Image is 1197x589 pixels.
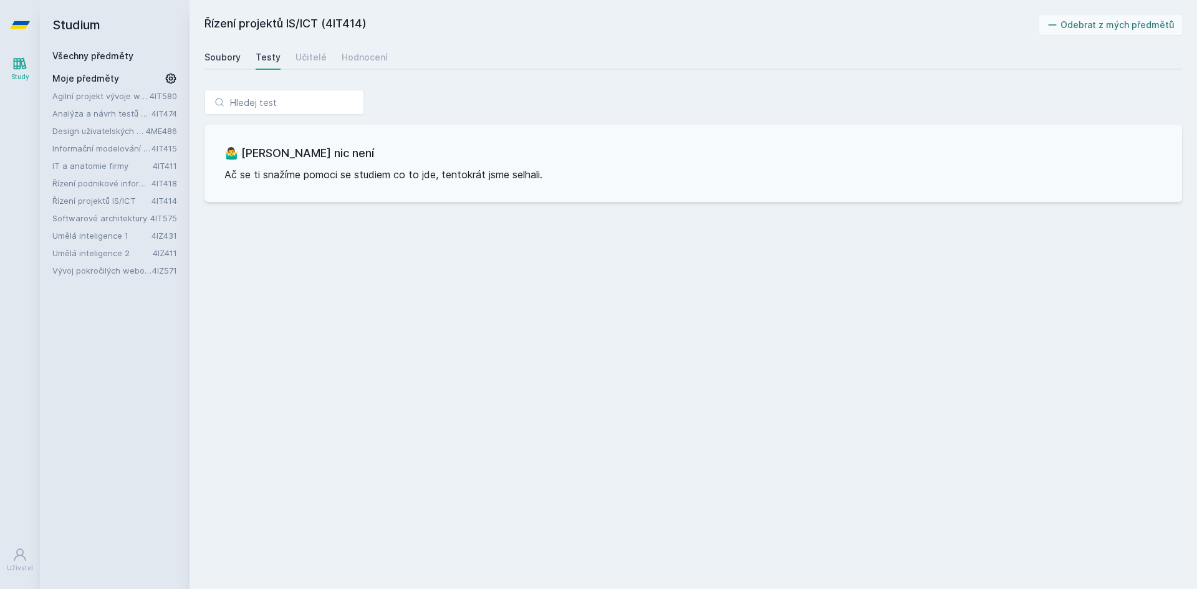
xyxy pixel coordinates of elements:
[1039,15,1183,35] button: Odebrat z mých předmětů
[52,72,119,85] span: Moje předměty
[152,266,177,275] a: 4IZ571
[204,15,1039,35] h2: Řízení projektů IS/ICT (4IT414)
[2,541,37,579] a: Uživatel
[52,50,133,61] a: Všechny předměty
[204,90,364,115] input: Hledej test
[150,91,177,101] a: 4IT580
[256,51,281,64] div: Testy
[52,194,151,207] a: Řízení projektů IS/ICT
[52,212,150,224] a: Softwarové architektury
[256,45,281,70] a: Testy
[7,563,33,573] div: Uživatel
[52,177,151,189] a: Řízení podnikové informatiky
[151,178,177,188] a: 4IT418
[151,231,177,241] a: 4IZ431
[151,143,177,153] a: 4IT415
[151,196,177,206] a: 4IT414
[52,247,153,259] a: Umělá inteligence 2
[52,229,151,242] a: Umělá inteligence 1
[224,167,1162,182] p: Ač se ti snažíme pomoci se studiem co to jde, tentokrát jsme selhali.
[296,51,327,64] div: Učitelé
[52,90,150,102] a: Agilní projekt vývoje webové aplikace
[342,51,388,64] div: Hodnocení
[11,72,29,82] div: Study
[342,45,388,70] a: Hodnocení
[2,50,37,88] a: Study
[224,145,1162,162] h3: 🤷‍♂️ [PERSON_NAME] nic není
[153,248,177,258] a: 4IZ411
[52,107,151,120] a: Analýza a návrh testů softwaru
[150,213,177,223] a: 4IT575
[296,45,327,70] a: Učitelé
[52,125,146,137] a: Design uživatelských rozhraní
[204,51,241,64] div: Soubory
[153,161,177,171] a: 4IT411
[146,126,177,136] a: 4ME486
[151,108,177,118] a: 4IT474
[52,160,153,172] a: IT a anatomie firmy
[52,264,152,277] a: Vývoj pokročilých webových aplikací v PHP
[52,142,151,155] a: Informační modelování organizací
[204,45,241,70] a: Soubory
